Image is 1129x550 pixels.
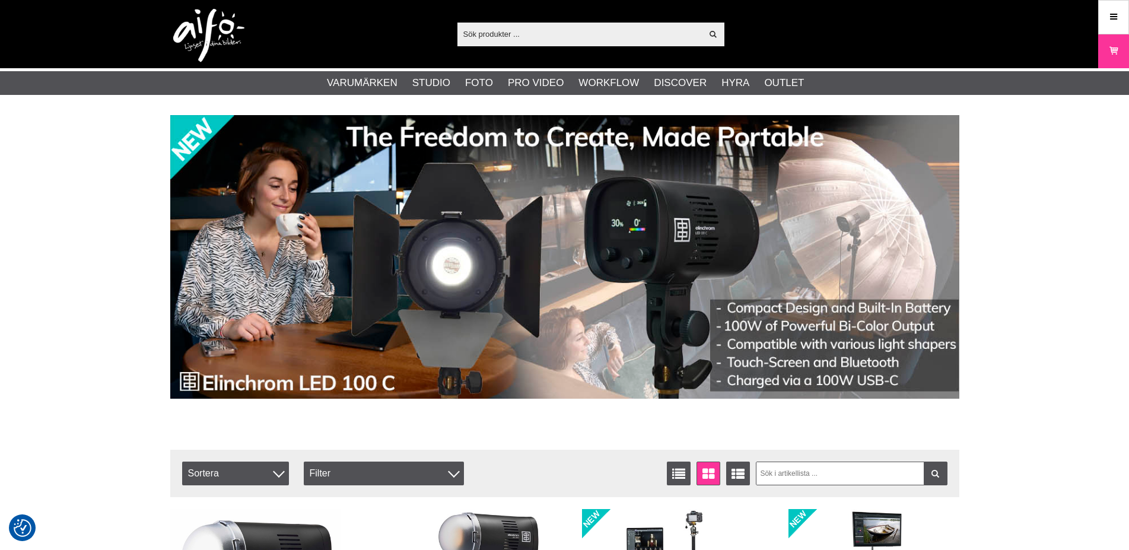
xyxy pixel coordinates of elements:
[14,519,31,537] img: Revisit consent button
[924,462,947,485] a: Filtrera
[654,75,707,91] a: Discover
[182,462,289,485] span: Sortera
[173,9,244,62] img: logo.png
[726,462,750,485] a: Utökad listvisning
[667,462,691,485] a: Listvisning
[327,75,397,91] a: Varumärken
[508,75,564,91] a: Pro Video
[457,25,702,43] input: Sök produkter ...
[578,75,639,91] a: Workflow
[756,462,947,485] input: Sök i artikellista ...
[14,517,31,539] button: Samtyckesinställningar
[170,115,959,399] img: Annons:002 banner-elin-led100c11390x.jpg
[412,75,450,91] a: Studio
[764,75,804,91] a: Outlet
[697,462,720,485] a: Fönstervisning
[465,75,493,91] a: Foto
[304,462,464,485] div: Filter
[721,75,749,91] a: Hyra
